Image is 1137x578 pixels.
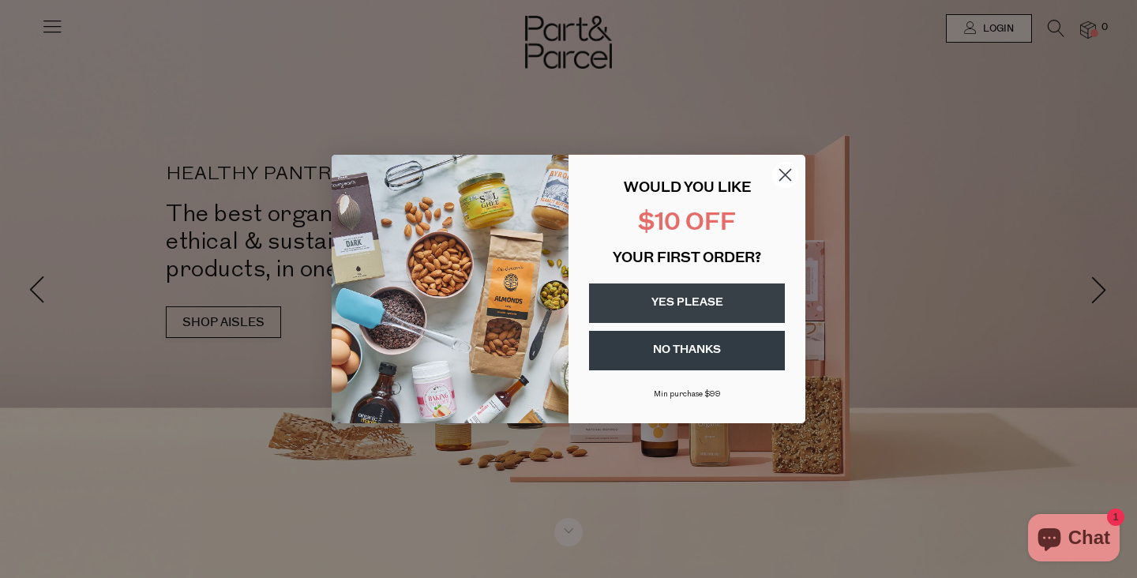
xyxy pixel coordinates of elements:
[1023,514,1124,565] inbox-online-store-chat: Shopify online store chat
[771,161,799,189] button: Close dialog
[654,390,721,399] span: Min purchase $99
[589,331,785,370] button: NO THANKS
[638,212,736,236] span: $10 OFF
[332,155,568,423] img: 43fba0fb-7538-40bc-babb-ffb1a4d097bc.jpeg
[624,182,751,196] span: WOULD YOU LIKE
[589,283,785,323] button: YES PLEASE
[613,252,761,266] span: YOUR FIRST ORDER?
